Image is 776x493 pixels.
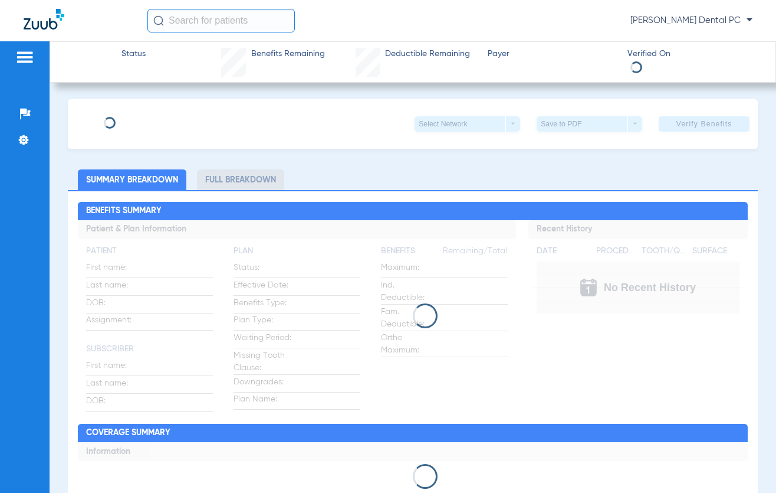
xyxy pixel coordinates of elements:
img: hamburger-icon [15,50,34,64]
li: Full Breakdown [197,169,284,190]
span: Payer [488,48,617,60]
span: Deductible Remaining [385,48,470,60]
span: Benefits Remaining [251,48,325,60]
img: Search Icon [153,15,164,26]
input: Search for patients [147,9,295,32]
li: Summary Breakdown [78,169,186,190]
span: Status [121,48,146,60]
span: [PERSON_NAME] Dental PC [630,15,752,27]
img: Zuub Logo [24,9,64,30]
h2: Coverage Summary [78,424,747,443]
h2: Benefits Summary [78,202,747,221]
span: Verified On [627,48,757,60]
